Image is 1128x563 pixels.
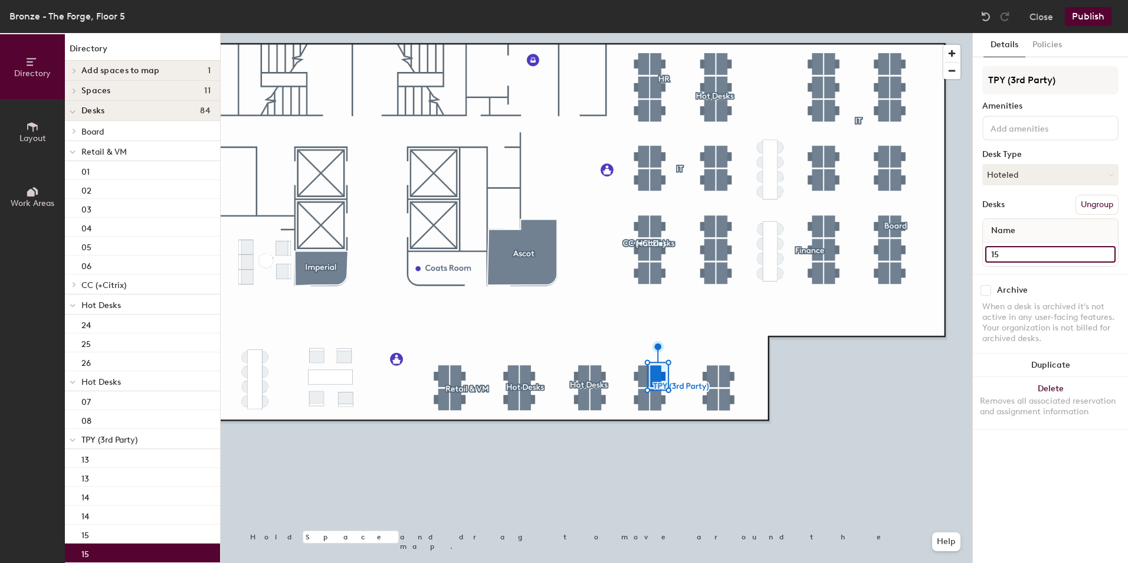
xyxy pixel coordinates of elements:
[81,66,160,76] span: Add spaces to map
[997,286,1028,295] div: Archive
[973,353,1128,377] button: Duplicate
[9,9,125,24] div: Bronze - The Forge, Floor 5
[982,200,1005,210] div: Desks
[81,182,91,196] p: 02
[980,11,992,22] img: Undo
[982,164,1119,185] button: Hoteled
[81,377,121,387] span: Hot Desks
[19,133,46,143] span: Layout
[204,86,211,96] span: 11
[985,220,1021,241] span: Name
[81,201,91,215] p: 03
[81,220,91,234] p: 04
[81,470,89,484] p: 13
[11,198,54,208] span: Work Areas
[982,150,1119,159] div: Desk Type
[14,68,51,78] span: Directory
[999,11,1011,22] img: Redo
[982,102,1119,111] div: Amenities
[1025,33,1069,57] button: Policies
[81,127,104,137] span: Board
[980,396,1121,417] div: Removes all associated reservation and assignment information
[200,106,211,116] span: 84
[81,86,111,96] span: Spaces
[81,451,89,465] p: 13
[65,42,220,61] h1: Directory
[81,527,89,541] p: 15
[988,120,1094,135] input: Add amenities
[81,147,127,157] span: Retail & VM
[81,413,91,426] p: 08
[81,508,89,522] p: 14
[81,355,91,368] p: 26
[81,300,121,310] span: Hot Desks
[932,532,960,551] button: Help
[81,394,91,407] p: 07
[81,435,137,445] span: TPY (3rd Party)
[81,317,91,330] p: 24
[81,239,91,253] p: 05
[81,489,89,503] p: 14
[1029,7,1053,26] button: Close
[81,280,126,290] span: CC (+Citrix)
[1075,195,1119,215] button: Ungroup
[973,377,1128,429] button: DeleteRemoves all associated reservation and assignment information
[1065,7,1111,26] button: Publish
[81,258,91,271] p: 06
[81,336,91,349] p: 25
[985,246,1116,263] input: Unnamed desk
[81,546,89,559] p: 15
[208,66,211,76] span: 1
[81,106,104,116] span: Desks
[983,33,1025,57] button: Details
[982,302,1119,344] div: When a desk is archived it's not active in any user-facing features. Your organization is not bil...
[81,163,90,177] p: 01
